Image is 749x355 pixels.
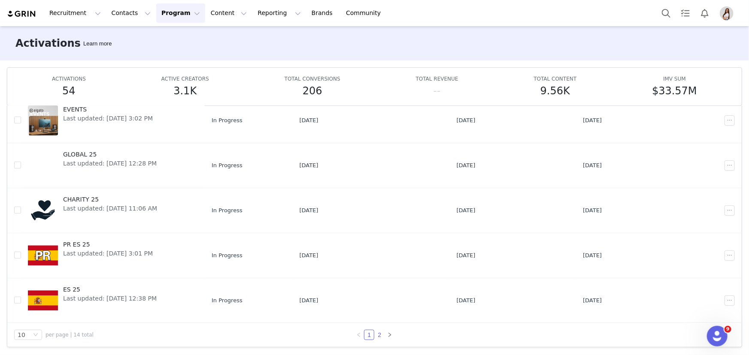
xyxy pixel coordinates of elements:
button: Reporting [252,3,306,23]
span: GLOBAL 25 [63,150,157,159]
span: [DATE] [457,161,476,170]
i: icon: right [387,332,392,337]
span: Last updated: [DATE] 12:28 PM [63,159,157,168]
span: [DATE] [300,296,318,305]
li: Previous Page [354,330,364,340]
a: Brands [306,3,340,23]
div: 10 [18,330,25,340]
h5: 206 [303,83,322,99]
span: In Progress [212,251,243,260]
span: IMV SUM [663,76,686,82]
a: Tasks [676,3,695,23]
span: [DATE] [457,116,476,125]
a: EVENTSLast updated: [DATE] 3:02 PM [28,103,198,138]
span: Last updated: [DATE] 3:02 PM [63,114,153,123]
span: [DATE] [457,206,476,215]
span: per page | 14 total [45,331,94,339]
iframe: Intercom live chat [707,326,728,346]
span: [DATE] [457,251,476,260]
span: [DATE] [300,251,318,260]
h3: Activations [15,36,81,51]
span: TOTAL CONVERSIONS [285,76,340,82]
span: TOTAL REVENUE [416,76,458,82]
a: GLOBAL 25Last updated: [DATE] 12:28 PM [28,148,198,183]
span: [DATE] [583,296,602,305]
span: Last updated: [DATE] 12:38 PM [63,294,157,303]
span: In Progress [212,206,243,215]
h5: $33.57M [652,83,697,99]
h5: -- [433,83,440,99]
a: CHARITY 25Last updated: [DATE] 11:06 AM [28,193,198,228]
a: 2 [375,330,384,340]
span: [DATE] [583,251,602,260]
span: [DATE] [300,116,318,125]
span: Last updated: [DATE] 3:01 PM [63,249,153,258]
button: Profile [715,6,742,20]
span: ACTIVATIONS [52,76,86,82]
a: Community [341,3,390,23]
a: 1 [364,330,374,340]
h5: 54 [62,83,76,99]
span: ES 25 [63,285,157,294]
img: 7582a702-9f97-4d67-9b19-a4cb37983eda.png [720,6,734,20]
h5: 3.1K [173,83,197,99]
button: Program [156,3,205,23]
span: EVENTS [63,105,153,114]
div: Tooltip anchor [82,39,113,48]
button: Contacts [106,3,156,23]
button: Recruitment [44,3,106,23]
i: icon: left [356,332,361,337]
a: ES 25Last updated: [DATE] 12:38 PM [28,283,198,318]
button: Content [206,3,252,23]
span: PR ES 25 [63,240,153,249]
span: [DATE] [300,161,318,170]
span: CHARITY 25 [63,195,157,204]
i: icon: down [33,332,38,338]
span: [DATE] [457,296,476,305]
span: Last updated: [DATE] 11:06 AM [63,204,157,213]
img: grin logo [7,10,37,18]
span: 9 [725,326,731,333]
span: ACTIVE CREATORS [161,76,209,82]
a: PR ES 25Last updated: [DATE] 3:01 PM [28,238,198,273]
button: Notifications [695,3,714,23]
span: In Progress [212,116,243,125]
span: TOTAL CONTENT [534,76,577,82]
span: [DATE] [583,116,602,125]
button: Search [657,3,676,23]
span: In Progress [212,296,243,305]
h5: 9.56K [540,83,570,99]
span: [DATE] [300,206,318,215]
span: In Progress [212,161,243,170]
span: [DATE] [583,206,602,215]
li: Next Page [385,330,395,340]
span: [DATE] [583,161,602,170]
